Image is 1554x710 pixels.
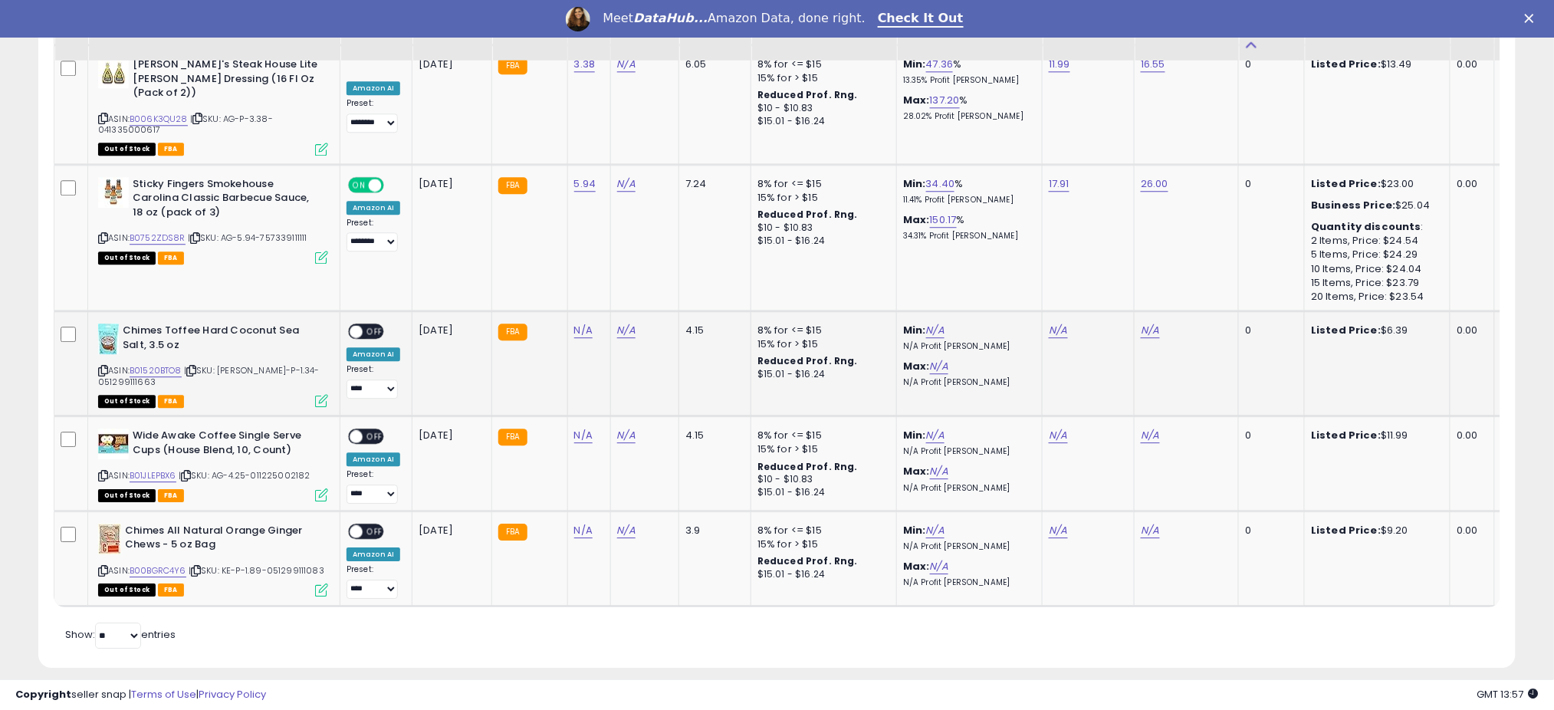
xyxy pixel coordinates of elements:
div: % [903,94,1030,122]
a: 150.17 [930,212,957,228]
a: N/A [930,359,948,374]
div: seller snap | | [15,688,266,702]
b: Min: [903,57,926,71]
a: N/A [1141,323,1159,338]
div: 8% for <= $15 [757,58,885,71]
span: | SKU: [PERSON_NAME]-P-1.34-051299111663 [98,364,320,387]
div: 20 Items, Price: $23.54 [1311,290,1438,304]
b: Quantity discounts [1311,219,1421,234]
div: Meet Amazon Data, done right. [603,11,866,26]
b: Chimes Toffee Hard Coconut Sea Salt, 3.5 oz [123,324,309,356]
span: FBA [158,489,184,502]
img: 51qPH-jqk8L._SL40_.jpg [98,524,121,554]
b: Min: [903,428,926,442]
a: N/A [1049,323,1067,338]
a: B01JLEPBX6 [130,469,176,482]
i: DataHub... [633,11,708,25]
div: Preset: [347,98,400,133]
small: FBA [498,58,527,74]
span: 2025-08-18 13:57 GMT [1477,687,1539,702]
a: N/A [926,523,945,538]
div: Preset: [347,469,400,504]
b: Business Price: [1311,198,1395,212]
div: $10 - $10.83 [757,222,885,235]
div: $11.99 [1311,429,1438,442]
div: ASIN: [98,524,328,595]
p: 11.41% Profit [PERSON_NAME] [903,195,1030,205]
div: Preset: [347,364,400,399]
div: Amazon AI [347,347,400,361]
div: 0.00 [1457,524,1482,537]
span: | SKU: AG-P-3.38-041335000617 [98,113,273,136]
div: $15.01 - $16.24 [757,235,885,248]
span: | SKU: AG-4.25-011225002182 [179,469,310,482]
b: Max: [903,93,930,107]
span: FBA [158,143,184,156]
a: 17.91 [1049,176,1069,192]
a: 11.99 [1049,57,1070,72]
a: N/A [1049,428,1067,443]
div: 0 [1245,58,1293,71]
img: 51BuxRy3+uL._SL40_.jpg [98,429,129,459]
span: | SKU: AG-5.94-757339111111 [188,232,307,244]
b: Min: [903,523,926,537]
span: FBA [158,583,184,597]
div: $23.00 [1311,177,1438,191]
a: N/A [926,323,945,338]
span: All listings that are currently out of stock and unavailable for purchase on Amazon [98,251,156,265]
div: ASIN: [98,58,328,154]
div: $15.01 - $16.24 [757,486,885,499]
div: [DATE] [419,524,480,537]
span: | SKU: KE-P-1.89-051299111083 [189,564,324,577]
div: Amazon AI [347,81,400,95]
div: 10 Items, Price: $24.04 [1311,262,1438,276]
div: Amazon AI [347,547,400,561]
p: N/A Profit [PERSON_NAME] [903,446,1030,457]
a: N/A [926,428,945,443]
a: 5.94 [574,176,596,192]
span: Show: entries [65,627,176,642]
a: N/A [930,464,948,479]
div: 0 [1245,524,1293,537]
div: 3.9 [685,524,739,537]
a: B0752ZDS8R [130,232,186,245]
div: 8% for <= $15 [757,429,885,442]
span: All listings that are currently out of stock and unavailable for purchase on Amazon [98,583,156,597]
div: [DATE] [419,429,480,442]
div: 15% for > $15 [757,191,885,205]
div: [DATE] [419,58,480,71]
div: [DATE] [419,177,480,191]
p: 13.35% Profit [PERSON_NAME] [903,75,1030,86]
div: 5 Items, Price: $24.29 [1311,248,1438,261]
a: N/A [617,428,636,443]
img: Profile image for Georgie [566,7,590,31]
a: Check It Out [878,11,964,28]
div: % [903,213,1030,242]
b: Reduced Prof. Rng. [757,88,858,101]
span: FBA [158,395,184,408]
a: N/A [1141,523,1159,538]
small: FBA [498,177,527,194]
div: $15.01 - $16.24 [757,368,885,381]
p: 34.31% Profit [PERSON_NAME] [903,231,1030,242]
span: FBA [158,251,184,265]
div: $9.20 [1311,524,1438,537]
small: FBA [498,524,527,541]
div: % [903,58,1030,86]
b: Max: [903,464,930,478]
div: 8% for <= $15 [757,177,885,191]
span: OFF [382,178,406,191]
b: Reduced Prof. Rng. [757,554,858,567]
b: Wide Awake Coffee Single Serve Cups (House Blend, 10, Count) [133,429,319,461]
div: 7.24 [685,177,739,191]
small: FBA [498,429,527,445]
div: $10 - $10.83 [757,473,885,486]
a: N/A [617,57,636,72]
div: 0.00 [1457,429,1482,442]
div: Preset: [347,218,400,252]
div: $10 - $10.83 [757,102,885,115]
img: 51063d4nDML._SL40_.jpg [98,58,129,88]
b: Sticky Fingers Smokehouse Carolina Classic Barbecue Sauce, 18 oz (pack of 3) [133,177,319,224]
b: Listed Price: [1311,428,1381,442]
b: Min: [903,323,926,337]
